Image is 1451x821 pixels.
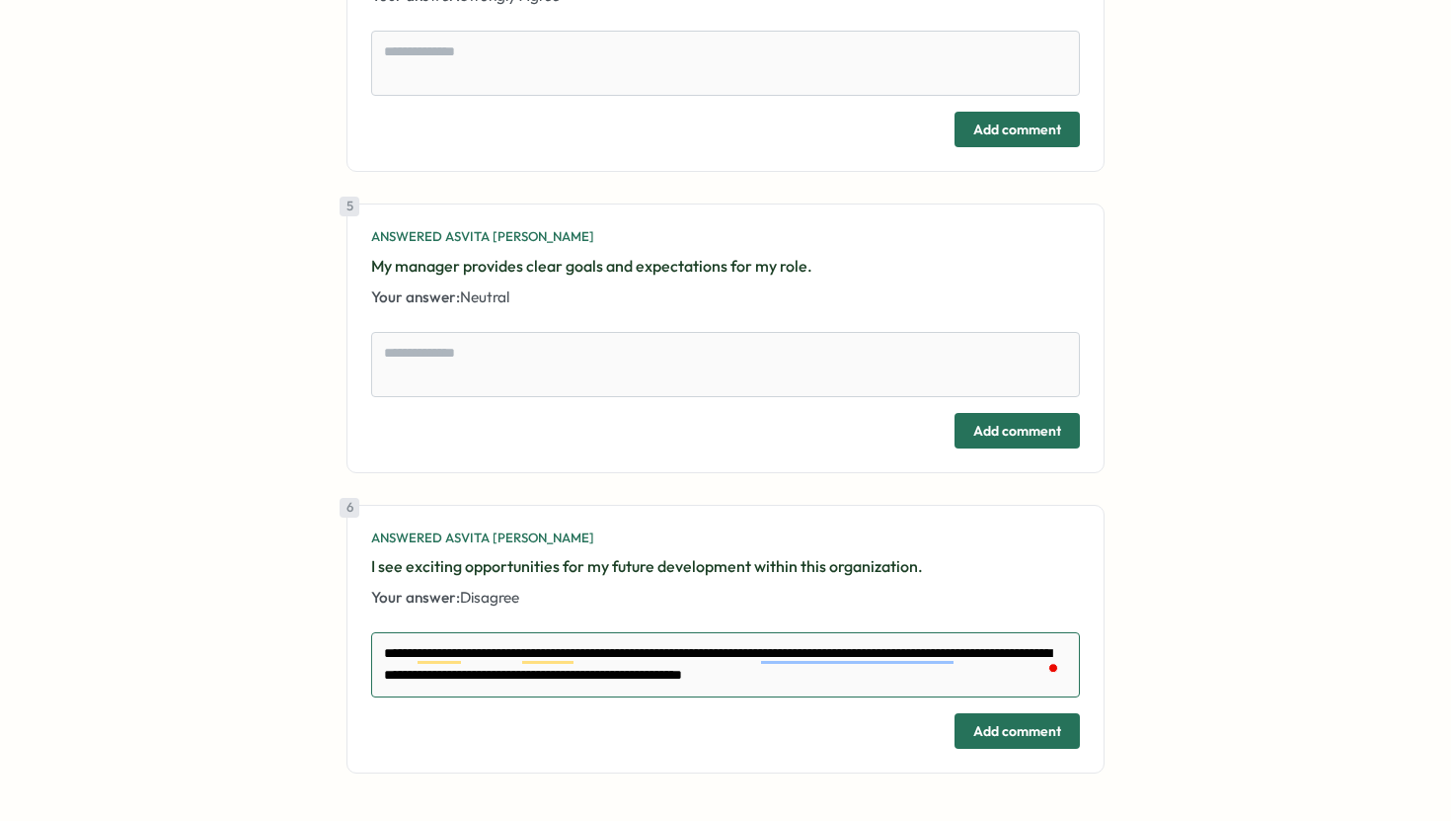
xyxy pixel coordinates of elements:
p: I see exciting opportunities for my future development within this organization. [371,554,1080,579]
button: Add comment [955,713,1080,749]
span: Your answer: [371,588,460,607]
div: 5 [340,197,359,216]
div: 6 [340,498,359,518]
p: My manager provides clear goals and expectations for my role. [371,254,1080,279]
div: Answered as Vita [PERSON_NAME] [371,228,1080,246]
span: Add comment [973,414,1061,448]
span: Add comment [973,113,1061,146]
button: Add comment [955,413,1080,449]
textarea: To enrich screen reader interactions, please activate Accessibility in Grammarly extension settings [371,632,1080,698]
div: Answered as Vita [PERSON_NAME] [371,530,1080,547]
span: Add comment [973,714,1061,748]
span: Your answer: [371,287,460,306]
button: Add comment [955,112,1080,147]
span: Neutral [460,287,509,306]
span: Disagree [460,588,519,607]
